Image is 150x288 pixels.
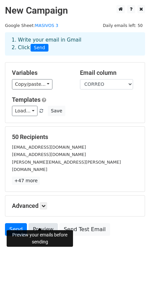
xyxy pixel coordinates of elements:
h5: Variables [12,69,70,76]
h5: Advanced [12,202,138,210]
a: Load... [12,106,37,116]
h5: 50 Recipients [12,133,138,141]
a: MASIVOS 3 [35,23,58,28]
div: Widget de chat [117,256,150,288]
a: Daily emails left: 50 [101,23,145,28]
div: 1. Write your email in Gmail 2. Click [7,36,143,52]
span: Daily emails left: 50 [101,22,145,29]
div: Preview your emails before sending [7,230,73,247]
a: Preview [29,223,58,236]
a: Templates [12,96,40,103]
a: Send [5,223,27,236]
iframe: Chat Widget [117,256,150,288]
small: [PERSON_NAME][EMAIL_ADDRESS][PERSON_NAME][DOMAIN_NAME] [12,160,121,172]
small: [EMAIL_ADDRESS][DOMAIN_NAME] [12,145,86,150]
a: Send Test Email [59,223,110,236]
small: [EMAIL_ADDRESS][DOMAIN_NAME] [12,152,86,157]
h2: New Campaign [5,5,145,16]
span: Send [31,44,48,52]
a: +47 more [12,177,40,185]
h5: Email column [80,69,138,76]
a: Copy/paste... [12,79,52,89]
button: Save [48,106,65,116]
small: Google Sheet: [5,23,58,28]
